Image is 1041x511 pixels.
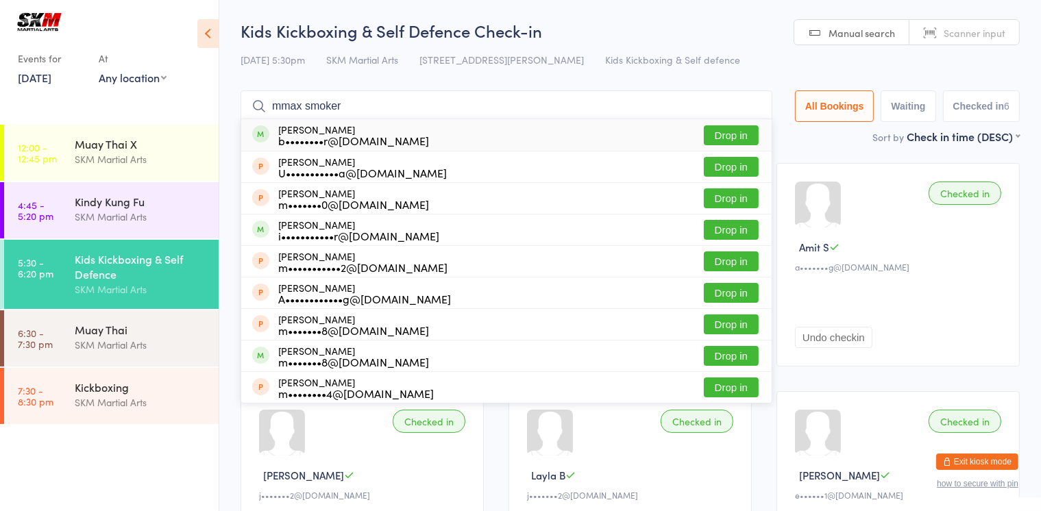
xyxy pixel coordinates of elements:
[704,314,759,334] button: Drop in
[278,377,434,399] div: [PERSON_NAME]
[605,53,740,66] span: Kids Kickboxing & Self defence
[278,345,429,367] div: [PERSON_NAME]
[241,53,305,66] span: [DATE] 5:30pm
[944,26,1005,40] span: Scanner input
[1004,101,1009,112] div: 6
[14,10,65,34] img: SKM Martial Arts
[75,337,207,353] div: SKM Martial Arts
[278,156,447,178] div: [PERSON_NAME]
[704,157,759,177] button: Drop in
[278,325,429,336] div: m•••••••8@[DOMAIN_NAME]
[4,125,219,181] a: 12:00 -12:45 pmMuay Thai XSKM Martial Arts
[18,199,53,221] time: 4:45 - 5:20 pm
[661,410,733,433] div: Checked in
[326,53,398,66] span: SKM Martial Arts
[241,90,772,122] input: Search
[278,167,447,178] div: U•••••••••••a@[DOMAIN_NAME]
[278,388,434,399] div: m••••••••4@[DOMAIN_NAME]
[278,262,448,273] div: m•••••••••••2@[DOMAIN_NAME]
[278,219,439,241] div: [PERSON_NAME]
[75,251,207,282] div: Kids Kickboxing & Self Defence
[937,479,1018,488] button: how to secure with pin
[278,282,451,304] div: [PERSON_NAME]
[704,283,759,303] button: Drop in
[531,468,565,482] span: Layla B
[799,468,880,482] span: [PERSON_NAME]
[872,130,904,144] label: Sort by
[419,53,584,66] span: [STREET_ADDRESS][PERSON_NAME]
[18,70,51,85] a: [DATE]
[704,251,759,271] button: Drop in
[75,194,207,209] div: Kindy Kung Fu
[278,314,429,336] div: [PERSON_NAME]
[18,327,53,349] time: 6:30 - 7:30 pm
[4,182,219,238] a: 4:45 -5:20 pmKindy Kung FuSKM Martial Arts
[278,188,429,210] div: [PERSON_NAME]
[704,125,759,145] button: Drop in
[75,379,207,395] div: Kickboxing
[75,136,207,151] div: Muay Thai X
[75,209,207,225] div: SKM Martial Arts
[795,90,874,122] button: All Bookings
[4,240,219,309] a: 5:30 -6:20 pmKids Kickboxing & Self DefenceSKM Martial Arts
[278,356,429,367] div: m•••••••8@[DOMAIN_NAME]
[278,251,448,273] div: [PERSON_NAME]
[704,188,759,208] button: Drop in
[75,395,207,410] div: SKM Martial Arts
[18,257,53,279] time: 5:30 - 6:20 pm
[929,410,1001,433] div: Checked in
[278,293,451,304] div: A••••••••••••g@[DOMAIN_NAME]
[75,282,207,297] div: SKM Martial Arts
[263,468,344,482] span: [PERSON_NAME]
[881,90,935,122] button: Waiting
[829,26,895,40] span: Manual search
[18,385,53,407] time: 7:30 - 8:30 pm
[75,151,207,167] div: SKM Martial Arts
[4,310,219,366] a: 6:30 -7:30 pmMuay ThaiSKM Martial Arts
[936,453,1018,470] button: Exit kiosk mode
[795,261,1005,273] div: a•••••••g@[DOMAIN_NAME]
[393,410,465,433] div: Checked in
[799,240,829,254] span: Amit S
[241,19,1020,42] h2: Kids Kickboxing & Self Defence Check-in
[99,47,167,70] div: At
[259,489,469,501] div: j•••••••2@[DOMAIN_NAME]
[18,47,85,70] div: Events for
[929,182,1001,205] div: Checked in
[795,489,1005,501] div: e••••••1@[DOMAIN_NAME]
[278,230,439,241] div: i•••••••••••r@[DOMAIN_NAME]
[704,377,759,397] button: Drop in
[278,199,429,210] div: m•••••••0@[DOMAIN_NAME]
[527,489,737,501] div: j•••••••2@[DOMAIN_NAME]
[18,142,57,164] time: 12:00 - 12:45 pm
[704,220,759,240] button: Drop in
[278,124,429,146] div: [PERSON_NAME]
[943,90,1020,122] button: Checked in6
[795,327,872,348] button: Undo checkin
[4,368,219,424] a: 7:30 -8:30 pmKickboxingSKM Martial Arts
[99,70,167,85] div: Any location
[75,322,207,337] div: Muay Thai
[704,346,759,366] button: Drop in
[278,135,429,146] div: b••••••••r@[DOMAIN_NAME]
[907,129,1020,144] div: Check in time (DESC)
